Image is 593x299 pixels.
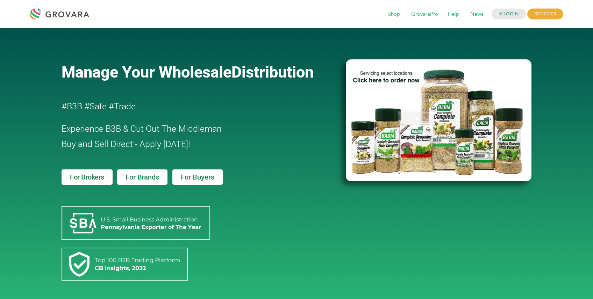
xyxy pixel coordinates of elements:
[465,8,488,21] span: News
[62,99,306,114] h2: #B3B #Safe #Trade
[117,169,167,185] a: For Brands
[527,9,563,20] span: REGISTER
[465,10,488,18] a: News
[406,8,443,21] span: GrovaraPro
[126,174,159,181] span: For Brands
[181,174,214,181] span: For Buyers
[443,10,464,18] a: Help
[231,63,314,81] span: Distribution
[383,10,405,18] a: Shop
[62,63,231,81] span: Manage Your Wholesale
[492,9,526,20] a: LOGIN
[62,139,190,149] span: Buy and Sell Direct - Apply [DATE]!
[62,169,113,185] a: For Brokers
[406,10,443,18] a: GrovaraPro
[443,8,464,21] span: Help
[62,63,334,81] a: Manage Your WholesaleDistribution
[62,124,222,134] span: Experience B3B & Cut Out The Middleman
[172,169,223,185] a: For Buyers
[70,174,104,181] span: For Brokers
[383,8,405,21] span: Shop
